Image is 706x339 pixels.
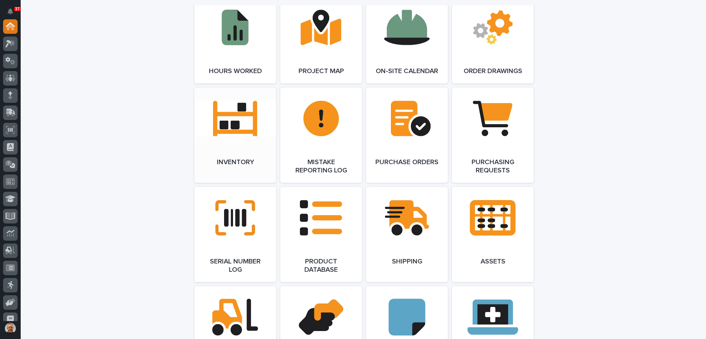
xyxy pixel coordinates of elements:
a: Assets [452,187,534,282]
a: Inventory [194,88,276,183]
p: 37 [15,7,20,11]
a: Product Database [280,187,362,282]
a: Mistake Reporting Log [280,88,362,183]
button: users-avatar [3,321,18,336]
div: Notifications37 [9,8,18,19]
a: Purchasing Requests [452,88,534,183]
a: Purchase Orders [366,88,448,183]
a: Serial Number Log [194,187,276,282]
button: Notifications [3,4,18,19]
a: Shipping [366,187,448,282]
